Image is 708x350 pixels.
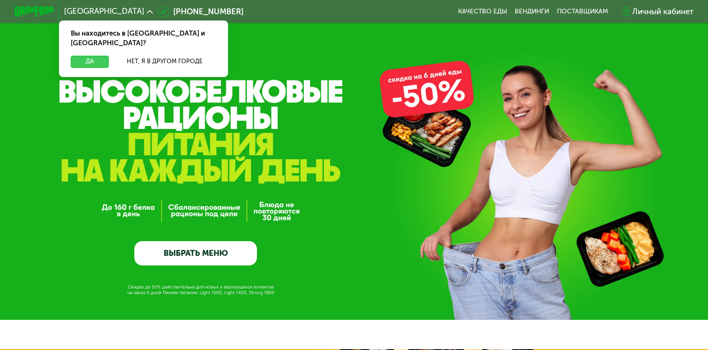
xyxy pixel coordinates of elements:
div: Вы находитесь в [GEOGRAPHIC_DATA] и [GEOGRAPHIC_DATA]? [59,21,228,56]
span: [GEOGRAPHIC_DATA] [64,8,144,15]
button: Да [71,56,109,67]
a: [PHONE_NUMBER] [157,6,244,18]
div: поставщикам [557,8,608,15]
a: Качество еды [458,8,507,15]
a: ВЫБРАТЬ МЕНЮ [134,241,257,266]
a: Вендинги [515,8,549,15]
div: Личный кабинет [632,6,693,18]
button: Нет, я в другом городе [113,56,216,67]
